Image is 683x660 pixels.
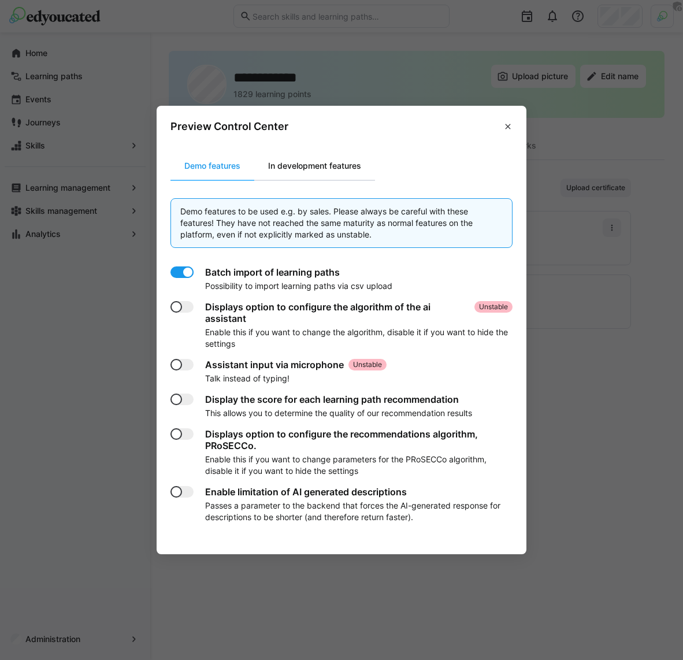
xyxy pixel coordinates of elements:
h4: Enable limitation of AI generated descriptions [205,486,407,498]
h4: Display the score for each learning path recommendation [205,394,459,405]
p: Enable this if you want to change parameters for the PRoSECCo algorithm, disable it if you want t... [205,454,513,477]
p: This allows you to determine the quality of our recommendation results [205,407,472,419]
p: Passes a parameter to the backend that forces the AI-generated response for descriptions to be sh... [205,500,513,523]
p: Talk instead of typing! [205,373,387,384]
div: In development features [254,152,375,180]
h4: Displays option to configure the algorithm of the ai assistant [205,301,470,324]
p: Enable this if you want to change the algorithm, disable it if you want to hide the settings [205,327,513,350]
p: Possibility to import learning paths via csv upload [205,280,392,292]
h4: Batch import of learning paths [205,266,340,278]
span: Unstable [474,301,513,313]
span: Unstable [348,359,387,370]
h4: Displays option to configure the recommendations algorithm, PRoSECCo. [205,428,513,451]
h3: Preview Control Center [170,120,288,133]
h4: Assistant input via microphone [205,359,344,370]
p: Demo features to be used e.g. by sales. Please always be careful with these features! They have n... [180,206,503,240]
div: Demo features [170,152,254,180]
